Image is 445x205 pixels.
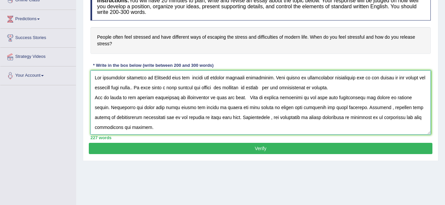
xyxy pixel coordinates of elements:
[90,27,431,54] h4: People often feel stressed and have different ways of escaping the stress and difficulties of mod...
[0,10,76,26] a: Predictions
[90,62,216,68] div: * Write in the box below (write between 200 and 300 words)
[90,135,431,141] div: 227 words
[89,143,432,154] button: Verify
[0,66,76,83] a: Your Account
[0,48,76,64] a: Strategy Videos
[0,29,76,45] a: Success Stories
